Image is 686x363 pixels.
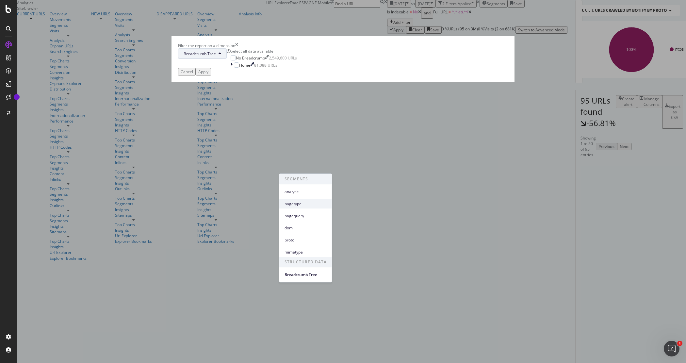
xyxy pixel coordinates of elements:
[285,249,327,255] span: mimetype
[279,257,332,267] span: STRUCTURED DATA
[181,69,193,74] div: Cancel
[677,341,682,346] span: 1
[664,341,679,356] iframe: Intercom live chat
[198,69,208,74] div: Apply
[236,55,265,61] div: No Breadcrumb
[285,189,327,195] span: analytic
[285,213,327,219] span: pagequery
[178,68,196,75] button: Cancel
[178,48,227,59] button: Breadcrumb Tree
[14,94,20,100] div: Tooltip anchor
[285,225,327,231] span: dom
[269,55,297,61] div: 2,549,600 URLs
[231,48,297,54] div: Select all data available
[279,174,332,184] span: SEGMENTS
[285,272,327,278] span: Breadcrumb Tree
[178,43,235,48] div: Filter the report on a dimension
[184,51,216,57] span: Breadcrumb Tree
[235,43,238,48] div: times
[171,36,514,82] div: modal
[285,201,327,207] span: pagetype
[239,62,250,68] div: Home
[196,68,211,75] button: Apply
[285,237,327,243] span: proto
[254,62,277,68] div: 81,088 URLs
